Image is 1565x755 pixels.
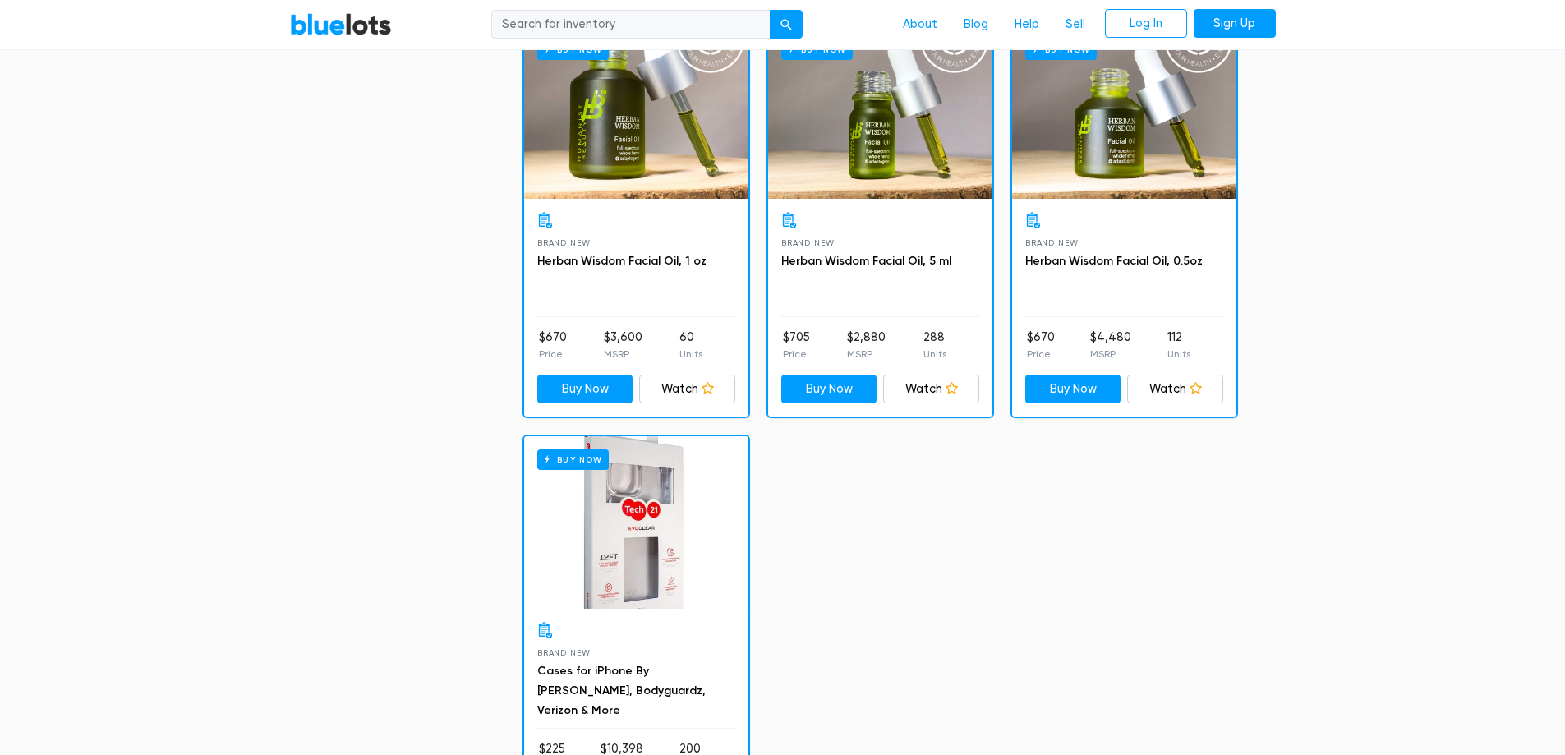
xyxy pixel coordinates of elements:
li: 288 [923,329,946,361]
a: Watch [1127,375,1223,404]
a: Cases for iPhone By [PERSON_NAME], Bodyguardz, Verizon & More [537,664,706,717]
p: Price [1027,347,1055,361]
p: Price [539,347,567,361]
span: Brand New [1025,238,1079,247]
span: Brand New [781,238,835,247]
li: $670 [539,329,567,361]
li: $705 [783,329,810,361]
input: Search for inventory [491,10,771,39]
a: Log In [1105,9,1187,39]
a: BlueLots [290,12,392,36]
a: Watch [639,375,735,404]
a: About [890,9,951,40]
a: Blog [951,9,1001,40]
p: Units [923,347,946,361]
a: Buy Now [1012,26,1236,199]
a: Buy Now [537,375,633,404]
p: Units [679,347,702,361]
p: MSRP [1090,347,1131,361]
a: Sell [1052,9,1098,40]
a: Herban Wisdom Facial Oil, 5 ml [781,254,951,268]
li: 60 [679,329,702,361]
a: Sign Up [1194,9,1276,39]
p: MSRP [604,347,642,361]
a: Buy Now [524,26,748,199]
a: Help [1001,9,1052,40]
a: Buy Now [781,375,877,404]
a: Buy Now [768,26,992,199]
h6: Buy Now [537,449,609,470]
li: $2,880 [847,329,886,361]
a: Buy Now [1025,375,1121,404]
a: Herban Wisdom Facial Oil, 0.5oz [1025,254,1203,268]
span: Brand New [537,648,591,657]
li: 112 [1167,329,1190,361]
p: Units [1167,347,1190,361]
li: $670 [1027,329,1055,361]
p: Price [783,347,810,361]
a: Buy Now [524,436,748,609]
a: Watch [883,375,979,404]
li: $4,480 [1090,329,1131,361]
span: Brand New [537,238,591,247]
p: MSRP [847,347,886,361]
a: Herban Wisdom Facial Oil, 1 oz [537,254,707,268]
li: $3,600 [604,329,642,361]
